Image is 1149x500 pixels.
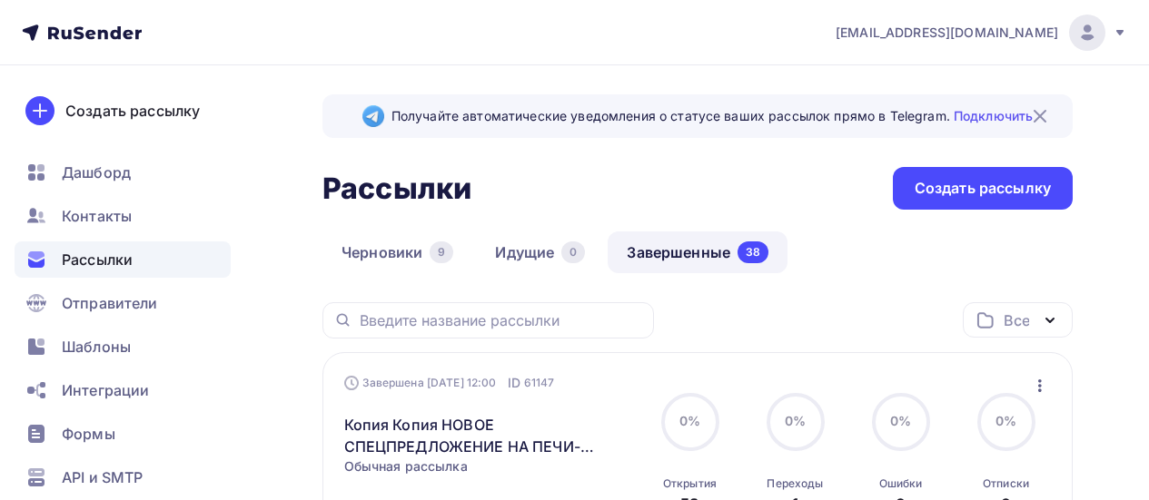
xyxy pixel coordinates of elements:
[15,285,231,321] a: Отправители
[15,241,231,278] a: Рассылки
[767,476,823,491] div: Переходы
[785,413,806,428] span: 0%
[362,105,384,127] img: Telegram
[476,231,604,273] a: Идущие0
[15,416,231,452] a: Формы
[679,413,700,428] span: 0%
[62,162,131,183] span: Дашборд
[360,310,643,330] input: Введите название рассылки
[62,249,133,270] span: Рассылки
[62,379,149,401] span: Интеграции
[15,198,231,234] a: Контакты
[915,178,1051,199] div: Создать рассылку
[1004,309,1029,331] div: Все
[344,414,638,457] a: Копия Копия НОВОЕ СПЕЦПРЕДЛОЖЕНИЕ НА ПЕЧИ-КАМИНЫ ROMOTOP 09.09
[954,108,1033,123] a: Подключить
[836,24,1058,42] span: [EMAIL_ADDRESS][DOMAIN_NAME]
[561,241,585,263] div: 0
[890,413,911,428] span: 0%
[738,241,768,263] div: 38
[995,413,1016,428] span: 0%
[62,205,132,227] span: Контакты
[963,302,1073,338] button: Все
[62,336,131,358] span: Шаблоны
[65,100,200,122] div: Создать рассылку
[62,466,143,488] span: API и SMTP
[62,423,115,445] span: Формы
[524,374,555,392] span: 61147
[344,457,468,475] span: Обычная рассылка
[430,241,453,263] div: 9
[344,374,555,392] div: Завершена [DATE] 12:00
[508,374,520,392] span: ID
[663,476,717,491] div: Открытия
[322,231,472,273] a: Черновики9
[836,15,1127,51] a: [EMAIL_ADDRESS][DOMAIN_NAME]
[608,231,787,273] a: Завершенные38
[983,476,1029,491] div: Отписки
[322,171,471,207] h2: Рассылки
[15,328,231,365] a: Шаблоны
[62,292,158,314] span: Отправители
[15,154,231,191] a: Дашборд
[391,107,1033,125] span: Получайте автоматические уведомления о статусе ваших рассылок прямо в Telegram.
[879,476,923,491] div: Ошибки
